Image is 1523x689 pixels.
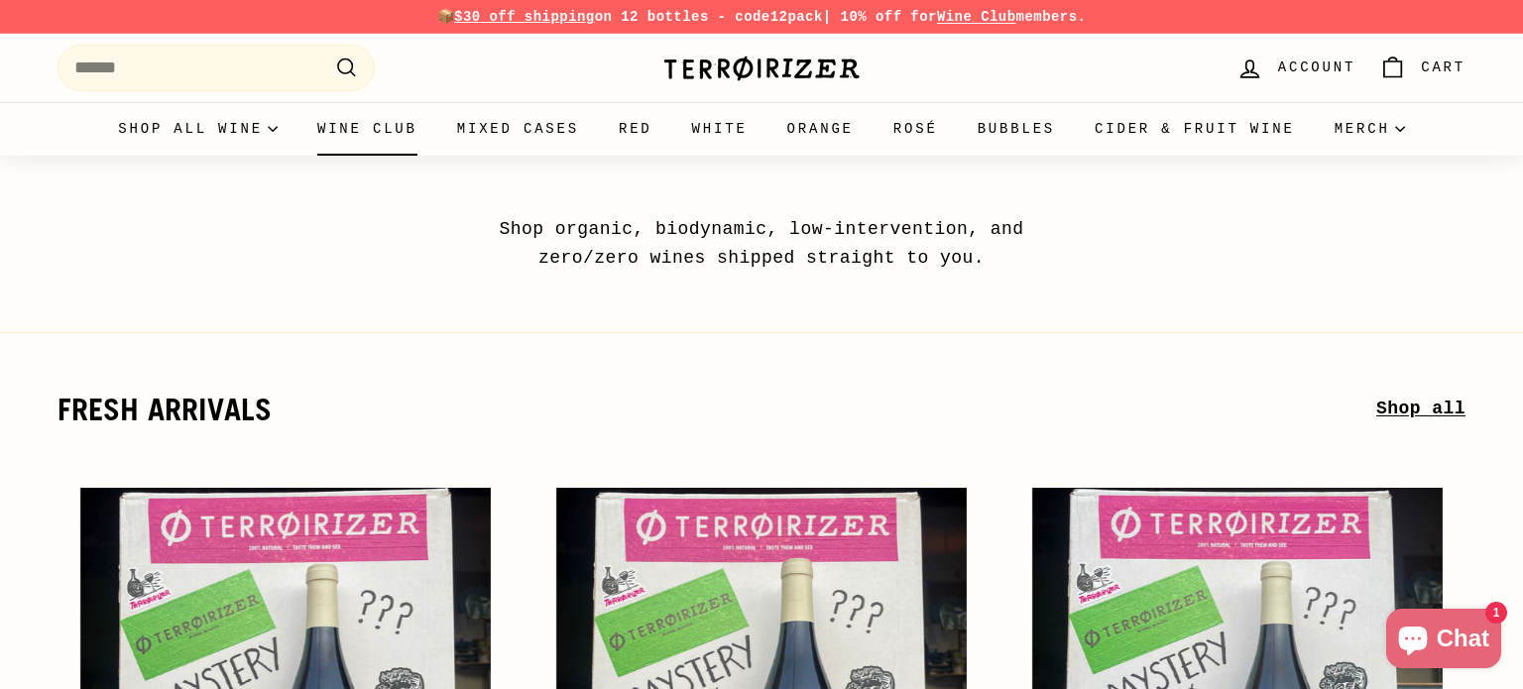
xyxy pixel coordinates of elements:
p: Shop organic, biodynamic, low-intervention, and zero/zero wines shipped straight to you. [454,215,1069,273]
p: 📦 on 12 bottles - code | 10% off for members. [58,6,1465,28]
a: Cart [1367,39,1477,97]
span: Account [1278,57,1355,78]
h2: fresh arrivals [58,393,1376,426]
a: Wine Club [297,102,437,156]
a: Mixed Cases [437,102,599,156]
a: White [672,102,767,156]
summary: Merch [1315,102,1425,156]
a: Red [599,102,672,156]
a: Orange [767,102,874,156]
a: Bubbles [958,102,1075,156]
span: Cart [1421,57,1465,78]
div: Primary [18,102,1505,156]
a: Rosé [874,102,958,156]
summary: Shop all wine [98,102,297,156]
span: $30 off shipping [454,9,595,25]
inbox-online-store-chat: Shopify online store chat [1380,609,1507,673]
a: Cider & Fruit Wine [1075,102,1315,156]
strong: 12pack [770,9,823,25]
a: Wine Club [937,9,1016,25]
a: Account [1225,39,1367,97]
a: Shop all [1376,395,1465,423]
